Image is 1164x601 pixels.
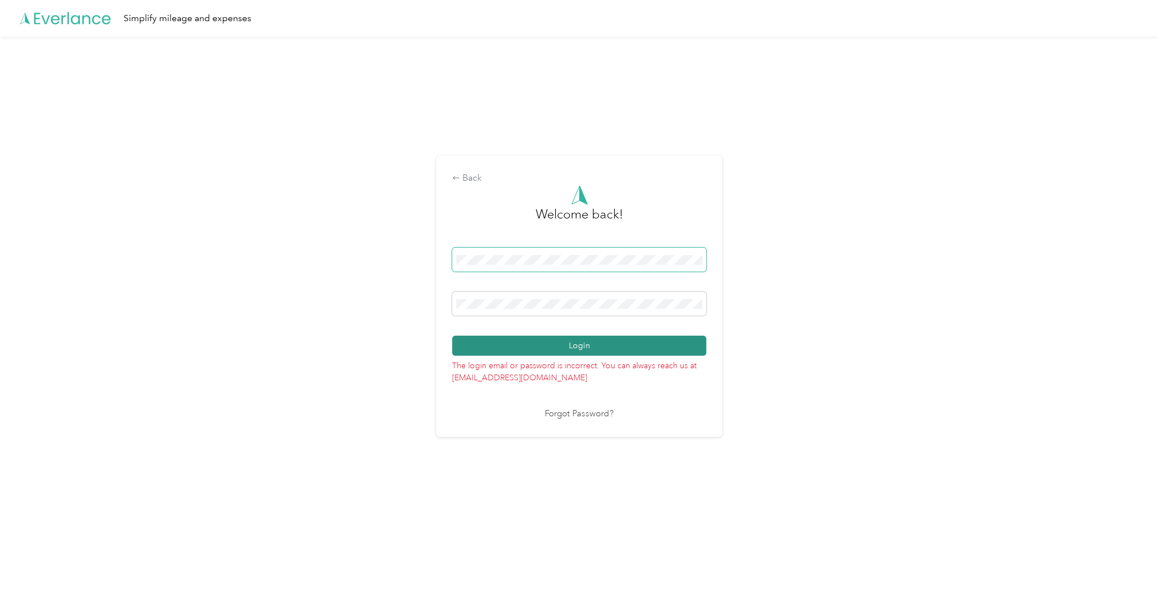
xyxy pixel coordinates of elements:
[452,172,706,185] div: Back
[1100,537,1164,601] iframe: Everlance-gr Chat Button Frame
[452,356,706,384] p: The login email or password is incorrect. You can always reach us at [EMAIL_ADDRESS][DOMAIN_NAME]
[452,336,706,356] button: Login
[536,205,623,236] h3: greeting
[545,408,613,421] a: Forgot Password?
[124,11,251,26] div: Simplify mileage and expenses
